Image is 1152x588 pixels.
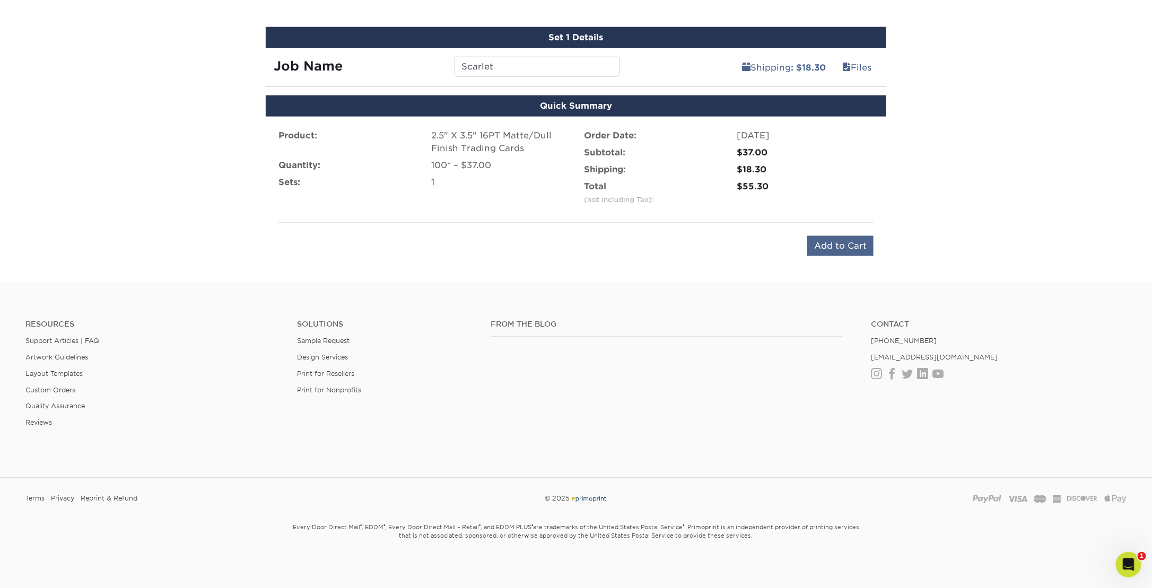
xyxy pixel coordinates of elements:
div: 1 [431,176,568,189]
h4: Solutions [297,320,475,329]
a: Terms [25,491,45,507]
img: Primoprint [570,495,607,503]
div: 100* – $37.00 [431,159,568,172]
label: Total [584,180,654,206]
a: Design Services [297,353,348,361]
a: Reprint & Refund [81,491,137,507]
span: files [842,63,851,73]
div: Quick Summary [266,95,886,117]
a: Layout Templates [25,370,83,378]
label: Sets: [278,176,300,189]
a: [EMAIL_ADDRESS][DOMAIN_NAME] [871,353,998,361]
small: (not including Tax): [584,196,654,204]
a: Print for Nonprofits [297,386,361,394]
sup: ® [383,524,385,529]
small: Every Door Direct Mail , EDDM , Every Door Direct Mail – Retail , and EDDM PLUS are trademarks of... [266,520,886,566]
label: Shipping: [584,163,626,176]
a: [PHONE_NUMBER] [871,337,937,345]
a: Support Articles | FAQ [25,337,99,345]
sup: ® [360,524,362,529]
sup: ® [479,524,481,529]
label: Subtotal: [584,146,625,159]
a: Shipping: $18.30 [735,57,833,78]
a: Quality Assurance [25,402,85,410]
a: Sample Request [297,337,350,345]
h4: Resources [25,320,281,329]
strong: Job Name [274,58,343,74]
div: $18.30 [737,163,874,176]
sup: ® [531,524,533,529]
label: Quantity: [278,159,320,172]
div: © 2025 [390,491,762,507]
sup: ® [683,524,684,529]
b: : $18.30 [791,63,826,73]
h4: From the Blog [491,320,843,329]
input: Add to Cart [807,236,874,256]
a: Print for Resellers [297,370,354,378]
div: 2.5" X 3.5" 16PT Matte/Dull Finish Trading Cards [431,129,568,155]
label: Order Date: [584,129,636,142]
a: Reviews [25,419,52,427]
iframe: Intercom live chat [1116,552,1141,577]
div: $37.00 [737,146,874,159]
a: Custom Orders [25,386,75,394]
a: Privacy [51,491,74,507]
span: shipping [742,63,750,73]
input: Enter a job name [455,57,619,77]
span: 1 [1138,552,1146,560]
div: $55.30 [737,180,874,193]
a: Files [835,57,878,78]
div: Set 1 Details [266,27,886,48]
div: [DATE] [737,129,874,142]
a: Artwork Guidelines [25,353,88,361]
label: Product: [278,129,317,142]
a: Contact [871,320,1127,329]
